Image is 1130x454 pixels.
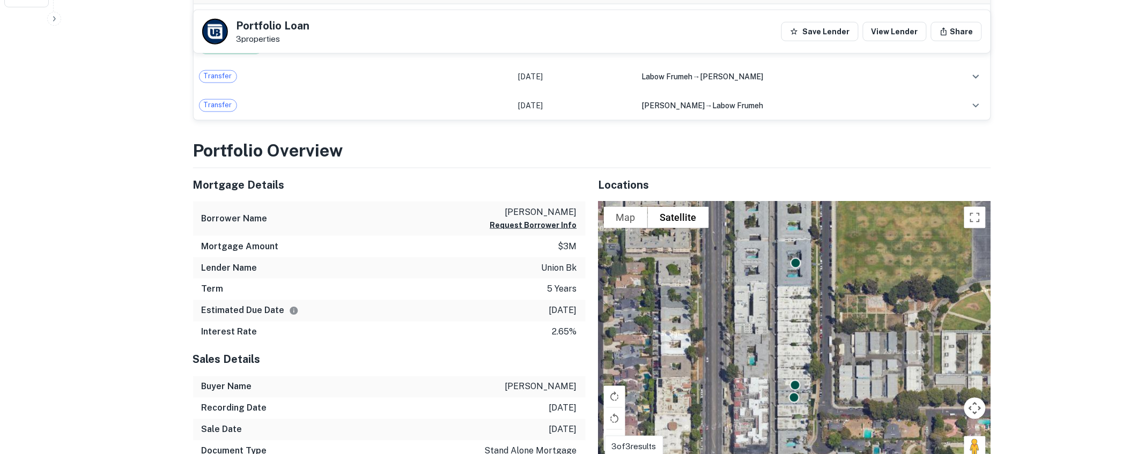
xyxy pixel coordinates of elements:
[237,34,310,44] p: 3 properties
[604,207,648,228] button: Show street map
[604,430,625,451] button: Tilt map
[513,91,637,120] td: [DATE]
[513,62,637,91] td: [DATE]
[967,96,985,115] button: expand row
[490,219,577,232] button: Request Borrower Info
[202,283,224,296] h6: Term
[513,4,637,33] td: [DATE]
[289,306,299,316] svg: Estimate is based on a standard schedule for this type of loan.
[200,71,237,81] span: Transfer
[202,326,257,339] h6: Interest Rate
[193,138,991,163] h3: Portfolio Overview
[490,206,577,219] p: [PERSON_NAME]
[642,101,705,110] span: [PERSON_NAME]
[202,402,267,415] h6: Recording Date
[642,100,921,111] div: →
[713,101,764,110] span: labow frumeh
[202,212,268,225] h6: Borrower Name
[612,441,656,453] p: 3 of 3 results
[552,326,577,339] p: 2.65%
[549,304,577,317] p: [DATE]
[202,381,252,393] h6: Buyer Name
[931,22,982,41] button: Share
[604,408,625,429] button: Rotate map counterclockwise
[642,71,921,83] div: →
[548,283,577,296] p: 5 years
[964,207,986,228] button: Toggle fullscreen view
[549,423,577,436] p: [DATE]
[193,177,586,193] h5: Mortgage Details
[964,398,986,419] button: Map camera controls
[700,72,764,81] span: [PERSON_NAME]
[967,68,985,86] button: expand row
[200,100,237,110] span: Transfer
[202,262,257,274] h6: Lender Name
[642,72,693,81] span: labow frumeh
[237,20,310,31] h5: Portfolio Loan
[542,262,577,274] p: union bk
[863,22,927,41] a: View Lender
[1076,368,1130,420] iframe: Chat Widget
[558,240,577,253] p: $3m
[202,423,242,436] h6: Sale Date
[193,352,586,368] h5: Sales Details
[648,207,709,228] button: Show satellite imagery
[202,304,299,317] h6: Estimated Due Date
[599,177,991,193] h5: Locations
[781,22,859,41] button: Save Lender
[202,240,279,253] h6: Mortgage Amount
[505,381,577,393] p: [PERSON_NAME]
[549,402,577,415] p: [DATE]
[604,386,625,407] button: Rotate map clockwise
